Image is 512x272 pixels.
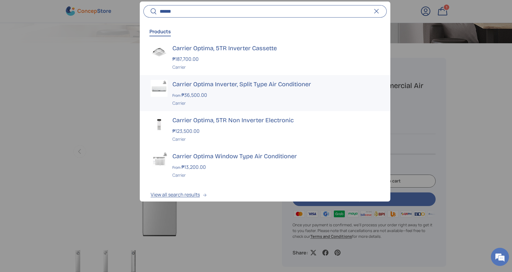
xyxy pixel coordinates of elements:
[35,76,83,137] span: We're online!
[151,116,168,133] img: carrier-optima-5tr-non-inverter-floor-standing-aircon-unit-full-view-concepstore
[31,34,101,42] div: Chat with us now
[172,44,379,52] h3: Carrier Optima, 5TR Inverter Cassette
[172,128,201,134] strong: ₱123,500.00
[172,64,379,70] div: Carrier
[140,39,390,75] a: carrier-optima-5tr-inverter-cassette-aircon-unit-full-view-concepstore Carrier Optima, 5TR Invert...
[181,164,207,170] strong: ₱13,200.00
[172,93,181,98] span: From
[172,100,379,106] div: Carrier
[172,152,379,160] h3: Carrier Optima Window Type Air Conditioner
[181,92,209,98] strong: ₱36,500.00
[172,172,379,178] div: Carrier
[151,44,168,61] img: carrier-optima-5tr-inverter-cassette-aircon-unit-full-view-concepstore
[140,183,390,209] button: View all search results
[3,165,115,186] textarea: Type your message and hit 'Enter'
[140,111,390,147] a: carrier-optima-5tr-non-inverter-floor-standing-aircon-unit-full-view-concepstore Carrier Optima, ...
[172,136,379,142] div: Carrier
[140,75,390,111] a: Carrier Optima Inverter, Split Type Air Conditioner From ₱36,500.00 Carrier
[172,116,379,124] h3: Carrier Optima, 5TR Non Inverter Electronic
[172,80,379,88] h3: Carrier Optima Inverter, Split Type Air Conditioner
[149,25,171,38] button: Products
[140,147,390,183] a: Carrier Optima Window Type Air Conditioner From ₱13,200.00 Carrier
[172,56,200,62] strong: ₱187,700.00
[172,165,181,170] span: From
[99,3,114,18] div: Minimize live chat window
